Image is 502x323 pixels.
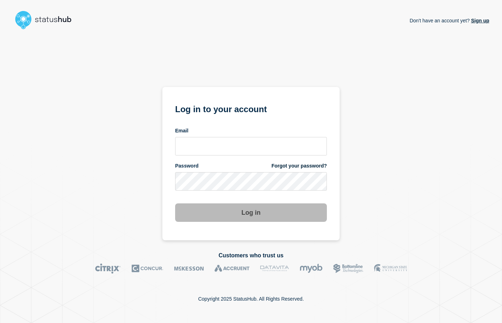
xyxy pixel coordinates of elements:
[175,137,327,155] input: email input
[175,163,199,169] span: Password
[175,127,188,134] span: Email
[95,263,121,274] img: Citrix logo
[409,12,489,29] p: Don't have an account yet?
[198,296,304,302] p: Copyright 2025 StatusHub. All Rights Reserved.
[13,9,80,31] img: StatusHub logo
[300,263,323,274] img: myob logo
[175,172,327,191] input: password input
[132,263,163,274] img: Concur logo
[272,163,327,169] a: Forgot your password?
[13,252,489,259] h2: Customers who trust us
[214,263,250,274] img: Accruent logo
[175,203,327,222] button: Log in
[174,263,204,274] img: McKesson logo
[260,263,289,274] img: DataVita logo
[374,263,407,274] img: MSU logo
[470,18,489,23] a: Sign up
[333,263,363,274] img: Bottomline logo
[175,102,327,115] h1: Log in to your account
